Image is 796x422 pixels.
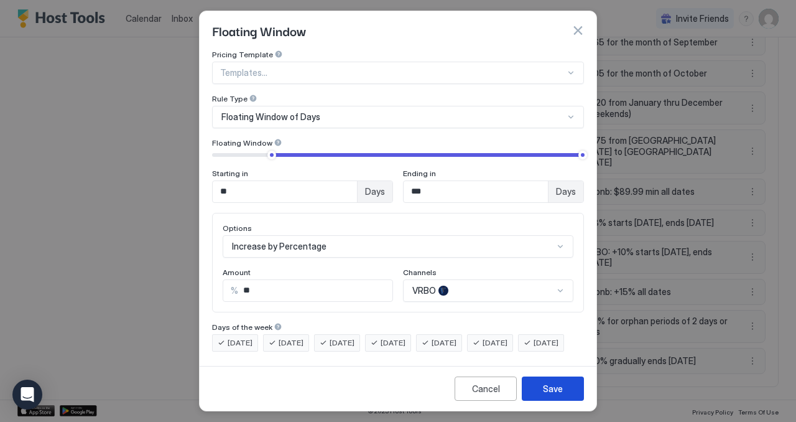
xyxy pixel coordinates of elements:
input: Input Field [213,181,357,202]
span: % [231,285,238,296]
span: Ending in [403,169,436,178]
span: Channels [403,268,437,277]
span: Options [223,223,252,233]
div: Cancel [472,382,500,395]
span: [DATE] [381,337,405,349]
span: VRBO [412,285,436,296]
span: Floating Window of Days [221,111,320,123]
input: Input Field [238,280,392,301]
span: Days of the week [212,322,272,332]
span: Days [556,186,576,197]
span: [DATE] [534,337,558,349]
span: [DATE] [279,337,303,349]
span: Pricing Template [212,50,273,59]
span: Floating Window [212,21,306,40]
span: Amount [223,268,251,277]
span: Increase by Percentage [232,241,326,252]
span: Starting in [212,169,248,178]
span: Days [365,186,385,197]
button: Save [522,377,584,401]
span: Floating Window [212,138,272,148]
div: Open Intercom Messenger [12,380,42,410]
div: Save [543,382,563,395]
input: Input Field [404,181,548,202]
span: [DATE] [432,337,456,349]
span: Rule Type [212,94,248,103]
span: [DATE] [228,337,252,349]
button: Cancel [455,377,517,401]
span: [DATE] [483,337,507,349]
span: [DATE] [330,337,354,349]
